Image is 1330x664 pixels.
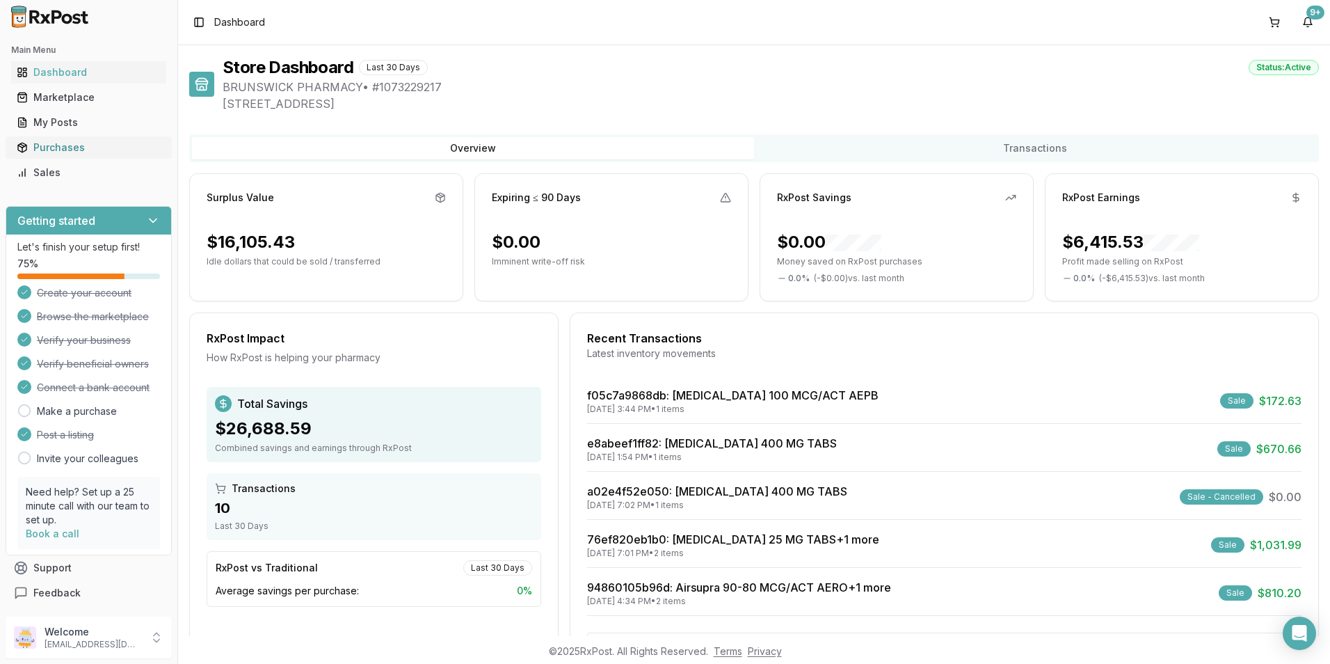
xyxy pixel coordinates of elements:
a: e8abeef1ff82: [MEDICAL_DATA] 400 MG TABS [587,436,837,450]
div: $6,415.53 [1062,231,1199,253]
img: RxPost Logo [6,6,95,28]
button: Support [6,555,172,580]
span: Average savings per purchase: [216,584,359,598]
h3: Getting started [17,212,95,229]
a: Purchases [11,135,166,160]
a: Marketplace [11,85,166,110]
p: Money saved on RxPost purchases [777,256,1016,267]
button: Marketplace [6,86,172,109]
div: Dashboard [17,65,161,79]
span: ( - $0.00 ) vs. last month [814,273,904,284]
button: Dashboard [6,61,172,84]
div: Sale [1219,585,1252,601]
div: Expiring ≤ 90 Days [492,191,581,205]
div: $26,688.59 [215,418,533,440]
p: Profit made selling on RxPost [1062,256,1301,267]
p: Need help? Set up a 25 minute call with our team to set up. [26,485,152,527]
div: [DATE] 4:34 PM • 2 items [587,596,891,607]
a: Dashboard [11,60,166,85]
div: 9+ [1306,6,1324,19]
span: $810.20 [1258,585,1301,601]
button: My Posts [6,111,172,134]
p: Imminent write-off risk [492,256,731,267]
span: Transactions [232,482,296,496]
span: 0.0 % [1073,273,1095,284]
a: Sales [11,160,166,185]
button: Overview [192,137,754,159]
button: View All Transactions [587,633,1301,655]
a: My Posts [11,110,166,135]
a: Terms [714,645,742,657]
p: Idle dollars that could be sold / transferred [207,256,446,267]
p: Welcome [45,625,141,639]
nav: breadcrumb [214,15,265,29]
div: 10 [215,498,533,518]
a: a02e4f52e050: [MEDICAL_DATA] 400 MG TABS [587,484,847,498]
div: Latest inventory movements [587,347,1301,361]
span: 75 % [17,257,38,271]
h1: Store Dashboard [223,56,353,79]
div: Recent Transactions [587,330,1301,347]
span: Create your account [37,286,131,300]
div: Sales [17,166,161,180]
div: Purchases [17,141,161,155]
a: 94860105b96d: Airsupra 90-80 MCG/ACT AERO+1 more [587,580,891,594]
span: Dashboard [214,15,265,29]
div: Sale [1220,393,1253,409]
div: RxPost Earnings [1062,191,1140,205]
p: Let's finish your setup first! [17,240,160,254]
a: Invite your colleagues [37,452,138,466]
div: My Posts [17,116,161,129]
span: $670.66 [1256,441,1301,457]
div: How RxPost is helping your pharmacy [207,351,541,365]
div: Open Intercom Messenger [1283,617,1316,650]
span: Feedback [33,586,81,600]
span: Verify your business [37,333,131,347]
div: [DATE] 3:44 PM • 1 items [587,404,879,415]
span: [STREET_ADDRESS] [223,95,1319,112]
div: $0.00 [492,231,540,253]
span: $1,031.99 [1250,537,1301,553]
a: Book a call [26,528,79,539]
div: [DATE] 1:54 PM • 1 items [587,452,837,463]
span: Post a listing [37,428,94,442]
button: Feedback [6,580,172,606]
div: [DATE] 7:01 PM • 2 items [587,548,879,559]
span: Total Savings [237,395,307,412]
div: Combined savings and earnings through RxPost [215,443,533,454]
div: Last 30 Days [215,521,533,532]
a: Make a purchase [37,404,117,418]
img: User avatar [14,626,36,649]
div: Sale [1217,441,1251,457]
button: 9+ [1297,11,1319,33]
button: Sales [6,161,172,184]
button: Purchases [6,136,172,159]
span: 0.0 % [788,273,810,284]
div: Last 30 Days [463,560,532,576]
h2: Main Menu [11,45,166,56]
span: Connect a bank account [37,381,150,395]
span: BRUNSWICK PHARMACY • # 1073229217 [223,79,1319,95]
span: $0.00 [1269,489,1301,505]
div: Status: Active [1249,60,1319,75]
a: f05c7a9868db: [MEDICAL_DATA] 100 MCG/ACT AEPB [587,388,879,402]
div: $16,105.43 [207,231,295,253]
a: 76ef820eb1b0: [MEDICAL_DATA] 25 MG TABS+1 more [587,532,879,546]
p: [EMAIL_ADDRESS][DOMAIN_NAME] [45,639,141,650]
span: $172.63 [1259,393,1301,409]
span: Verify beneficial owners [37,357,149,371]
span: ( - $6,415.53 ) vs. last month [1099,273,1205,284]
button: Transactions [754,137,1316,159]
div: Surplus Value [207,191,274,205]
div: Sale [1211,537,1244,553]
div: $0.00 [777,231,881,253]
div: RxPost vs Traditional [216,561,318,575]
div: RxPost Savings [777,191,851,205]
a: Privacy [748,645,782,657]
span: 0 % [517,584,532,598]
div: Last 30 Days [359,60,428,75]
div: RxPost Impact [207,330,541,347]
div: [DATE] 7:02 PM • 1 items [587,500,847,511]
div: Sale - Cancelled [1180,489,1263,505]
div: Marketplace [17,90,161,104]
